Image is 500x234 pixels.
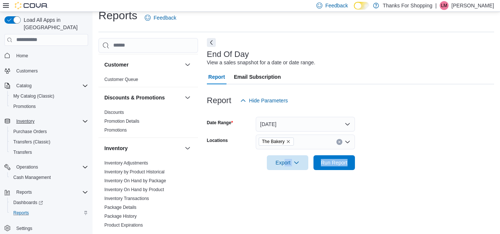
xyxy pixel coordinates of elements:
[104,94,165,101] h3: Discounts & Promotions
[13,188,35,197] button: Reports
[16,118,34,124] span: Inventory
[13,129,47,135] span: Purchase Orders
[325,2,348,9] span: Feedback
[10,173,88,182] span: Cash Management
[1,162,91,172] button: Operations
[13,51,88,60] span: Home
[13,117,37,126] button: Inventory
[383,1,432,10] p: Thanks For Shopping
[10,198,46,207] a: Dashboards
[452,1,494,10] p: [PERSON_NAME]
[13,163,41,172] button: Operations
[104,169,165,174] a: Inventory by Product Historical
[336,139,342,145] button: Clear input
[104,110,124,115] a: Discounts
[183,93,192,102] button: Discounts & Promotions
[13,51,31,60] a: Home
[104,178,166,183] a: Inventory On Hand by Package
[183,144,192,153] button: Inventory
[13,174,51,180] span: Cash Management
[313,155,355,170] button: Run Report
[104,128,127,133] a: Promotions
[98,75,198,87] div: Customer
[104,160,148,166] a: Inventory Adjustments
[1,65,91,76] button: Customers
[15,2,48,9] img: Cova
[10,148,88,157] span: Transfers
[104,127,127,133] span: Promotions
[286,139,291,144] button: Remove The Bakery from selection in this group
[7,172,91,183] button: Cash Management
[7,147,91,157] button: Transfers
[1,187,91,197] button: Reports
[441,1,447,10] span: LM
[16,68,38,74] span: Customers
[98,108,198,138] div: Discounts & Promotions
[10,127,50,136] a: Purchase Orders
[7,91,91,101] button: My Catalog (Classic)
[16,225,32,231] span: Settings
[142,10,179,25] a: Feedback
[10,138,88,146] span: Transfers (Classic)
[13,139,50,145] span: Transfers (Classic)
[104,196,149,201] span: Inventory Transactions
[207,59,315,67] div: View a sales snapshot for a date or date range.
[13,200,43,206] span: Dashboards
[16,53,28,59] span: Home
[234,69,281,84] span: Email Subscription
[16,164,38,170] span: Operations
[237,93,291,108] button: Hide Parameters
[13,81,88,90] span: Catalog
[104,145,182,152] button: Inventory
[16,189,32,195] span: Reports
[104,178,166,184] span: Inventory On Hand by Package
[104,118,140,124] span: Promotion Details
[207,38,216,47] button: Next
[271,155,304,170] span: Export
[13,81,34,90] button: Catalog
[104,222,143,228] span: Product Expirations
[13,224,35,233] a: Settings
[207,120,233,126] label: Date Range
[13,66,88,75] span: Customers
[10,92,57,101] a: My Catalog (Classic)
[104,196,149,201] a: Inventory Transactions
[7,137,91,147] button: Transfers (Classic)
[7,126,91,137] button: Purchase Orders
[354,2,369,10] input: Dark Mode
[10,92,88,101] span: My Catalog (Classic)
[1,81,91,91] button: Catalog
[440,1,449,10] div: Liam Mcauley
[10,198,88,207] span: Dashboards
[262,138,285,145] span: The Bakery
[104,187,164,192] a: Inventory On Hand by Product
[207,96,231,105] h3: Report
[267,155,308,170] button: Export
[13,93,54,99] span: My Catalog (Classic)
[104,204,137,210] span: Package Details
[104,94,182,101] button: Discounts & Promotions
[10,102,39,111] a: Promotions
[104,109,124,115] span: Discounts
[7,101,91,112] button: Promotions
[13,67,41,75] a: Customers
[13,188,88,197] span: Reports
[104,77,138,82] span: Customer Queue
[10,173,54,182] a: Cash Management
[10,127,88,136] span: Purchase Orders
[13,104,36,109] span: Promotions
[1,116,91,126] button: Inventory
[10,148,35,157] a: Transfers
[259,138,294,146] span: The Bakery
[7,208,91,218] button: Reports
[13,117,88,126] span: Inventory
[13,210,29,216] span: Reports
[207,138,228,143] label: Locations
[207,50,249,59] h3: End Of Day
[16,83,31,89] span: Catalog
[104,169,165,175] span: Inventory by Product Historical
[104,214,137,219] a: Package History
[256,117,355,132] button: [DATE]
[13,163,88,172] span: Operations
[13,149,32,155] span: Transfers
